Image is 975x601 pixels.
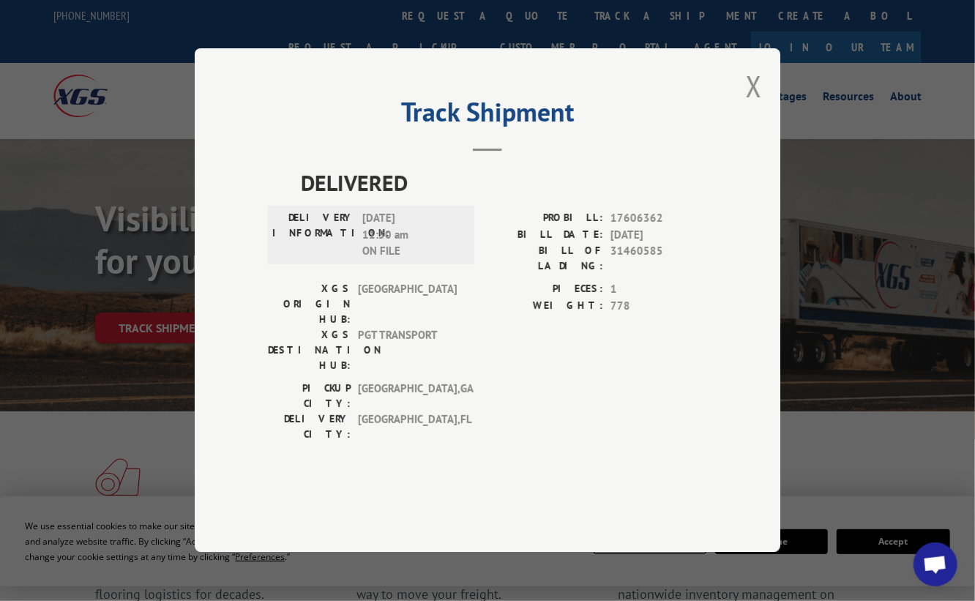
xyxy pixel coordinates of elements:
[487,244,603,275] label: BILL OF LADING:
[746,67,762,105] button: Close modal
[268,412,351,443] label: DELIVERY CITY:
[301,167,707,200] span: DELIVERED
[268,102,707,130] h2: Track Shipment
[487,211,603,228] label: PROBILL:
[362,211,461,261] span: [DATE] 11:50 am ON FILE
[358,412,457,443] span: [GEOGRAPHIC_DATA] , FL
[610,298,707,315] span: 778
[268,282,351,328] label: XGS ORIGIN HUB:
[487,282,603,299] label: PIECES:
[487,227,603,244] label: BILL DATE:
[487,298,603,315] label: WEIGHT:
[358,381,457,412] span: [GEOGRAPHIC_DATA] , GA
[610,227,707,244] span: [DATE]
[272,211,355,261] label: DELIVERY INFORMATION:
[358,328,457,374] span: PGT TRANSPORT
[268,381,351,412] label: PICKUP CITY:
[358,282,457,328] span: [GEOGRAPHIC_DATA]
[610,211,707,228] span: 17606362
[610,282,707,299] span: 1
[268,328,351,374] label: XGS DESTINATION HUB:
[610,244,707,275] span: 31460585
[914,542,957,586] div: Open chat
